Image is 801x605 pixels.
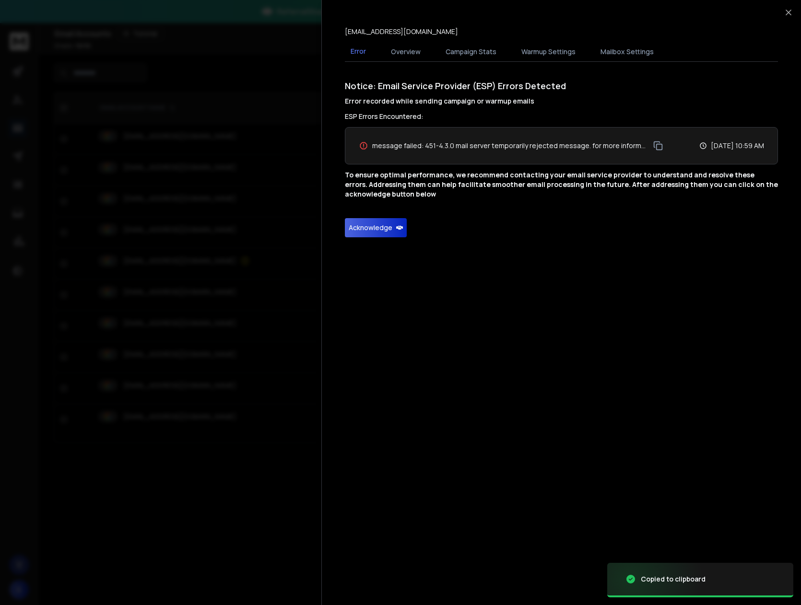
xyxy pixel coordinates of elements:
[595,41,660,62] button: Mailbox Settings
[385,41,426,62] button: Overview
[345,112,778,121] h3: ESP Errors Encountered:
[345,79,778,106] h1: Notice: Email Service Provider (ESP) Errors Detected
[516,41,581,62] button: Warmup Settings
[345,170,778,199] p: To ensure optimal performance, we recommend contacting your email service provider to understand ...
[345,96,778,106] h4: Error recorded while sending campaign or warmup emails
[345,27,458,36] p: [EMAIL_ADDRESS][DOMAIN_NAME]
[372,141,648,151] span: message failed: 451-4.3.0 mail server temporarily rejected message. for more information, go to 4...
[440,41,502,62] button: Campaign Stats
[345,41,372,63] button: Error
[641,574,706,584] div: Copied to clipboard
[345,218,407,237] button: Acknowledge
[711,141,764,151] p: [DATE] 10:59 AM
